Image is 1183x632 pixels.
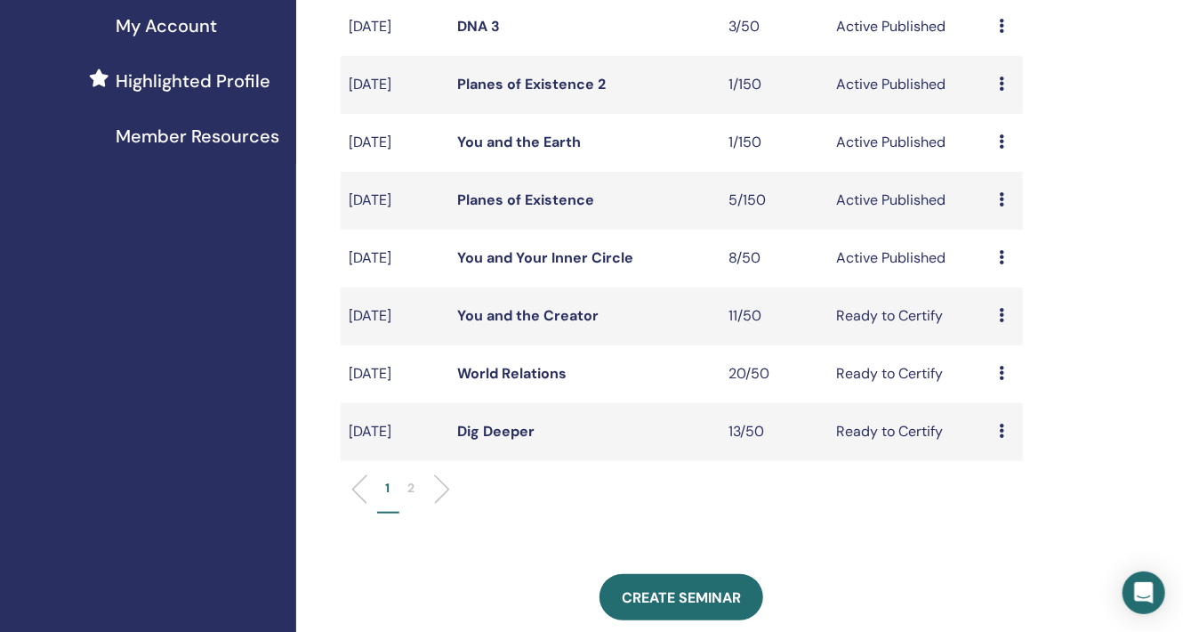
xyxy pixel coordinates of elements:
[828,114,991,172] td: Active Published
[386,479,390,498] p: 1
[341,172,449,230] td: [DATE]
[341,345,449,403] td: [DATE]
[720,288,828,345] td: 11/50
[457,248,633,267] a: You and Your Inner Circle
[116,68,270,94] span: Highlighted Profile
[600,574,763,620] a: Create seminar
[720,56,828,114] td: 1/150
[341,56,449,114] td: [DATE]
[457,133,581,151] a: You and the Earth
[341,403,449,461] td: [DATE]
[457,75,606,93] a: Planes of Existence 2
[622,588,741,607] span: Create seminar
[341,114,449,172] td: [DATE]
[408,479,415,498] p: 2
[457,364,567,383] a: World Relations
[457,190,594,209] a: Planes of Existence
[1123,571,1165,614] div: Open Intercom Messenger
[828,345,991,403] td: Ready to Certify
[720,172,828,230] td: 5/150
[720,230,828,288] td: 8/50
[720,114,828,172] td: 1/150
[828,288,991,345] td: Ready to Certify
[116,123,279,150] span: Member Resources
[828,56,991,114] td: Active Published
[720,403,828,461] td: 13/50
[341,288,449,345] td: [DATE]
[720,345,828,403] td: 20/50
[828,172,991,230] td: Active Published
[828,403,991,461] td: Ready to Certify
[457,422,535,441] a: Dig Deeper
[116,12,217,39] span: My Account
[341,230,449,288] td: [DATE]
[828,230,991,288] td: Active Published
[457,17,500,36] a: DNA 3
[457,306,599,325] a: You and the Creator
